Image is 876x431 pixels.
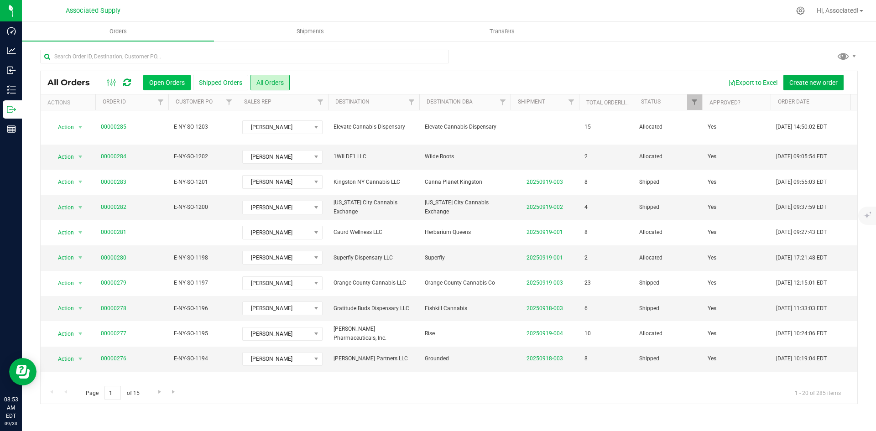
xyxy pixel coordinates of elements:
[243,176,311,188] span: [PERSON_NAME]
[584,304,588,313] span: 6
[334,354,414,363] span: [PERSON_NAME] Partners LLC
[776,354,827,363] span: [DATE] 10:19:04 EDT
[75,226,86,239] span: select
[250,75,290,90] button: All Orders
[153,386,166,398] a: Go to the next page
[776,178,827,187] span: [DATE] 09:55:03 EDT
[7,85,16,94] inline-svg: Inventory
[584,329,591,338] span: 10
[776,203,827,212] span: [DATE] 09:37:59 EDT
[406,22,598,41] a: Transfers
[334,325,414,342] span: [PERSON_NAME] Pharmaceuticals, Inc.
[847,94,862,110] a: Filter
[639,123,697,131] span: Allocated
[50,201,74,214] span: Action
[584,152,588,161] span: 2
[50,151,74,163] span: Action
[101,152,126,161] a: 00000284
[335,99,370,105] a: Destination
[425,152,505,161] span: Wilde Roots
[584,178,588,187] span: 8
[639,304,697,313] span: Shipped
[101,254,126,262] a: 00000280
[334,304,414,313] span: Gratitude Buds Dispensary LLC
[50,121,74,134] span: Action
[174,254,231,262] span: E-NY-SO-1198
[722,75,783,90] button: Export to Excel
[243,302,311,315] span: [PERSON_NAME]
[708,203,716,212] span: Yes
[584,123,591,131] span: 15
[639,354,697,363] span: Shipped
[817,7,859,14] span: Hi, Associated!
[334,279,414,287] span: Orange County Cannabis LLC
[639,228,697,237] span: Allocated
[75,302,86,315] span: select
[7,26,16,36] inline-svg: Dashboard
[404,94,419,110] a: Filter
[143,75,191,90] button: Open Orders
[586,99,636,106] a: Total Orderlines
[22,22,214,41] a: Orders
[708,279,716,287] span: Yes
[708,254,716,262] span: Yes
[639,329,697,338] span: Allocated
[527,355,563,362] a: 20250918-003
[75,327,86,340] span: select
[244,99,271,105] a: Sales Rep
[243,226,311,239] span: [PERSON_NAME]
[776,152,827,161] span: [DATE] 09:05:54 EDT
[313,94,328,110] a: Filter
[101,203,126,212] a: 00000282
[9,358,36,385] iframe: Resource center
[78,386,147,400] span: Page of 15
[75,201,86,214] span: select
[214,22,406,41] a: Shipments
[584,279,591,287] span: 23
[243,201,311,214] span: [PERSON_NAME]
[50,327,74,340] span: Action
[778,99,809,105] a: Order Date
[174,123,231,131] span: E-NY-SO-1203
[174,304,231,313] span: E-NY-SO-1196
[687,94,702,110] a: Filter
[153,94,168,110] a: Filter
[75,176,86,188] span: select
[708,228,716,237] span: Yes
[425,178,505,187] span: Canna Planet Kingston
[47,78,99,88] span: All Orders
[101,329,126,338] a: 00000277
[776,254,827,262] span: [DATE] 17:21:48 EDT
[75,277,86,290] span: select
[101,354,126,363] a: 00000276
[7,125,16,134] inline-svg: Reports
[518,99,545,105] a: Shipment
[708,152,716,161] span: Yes
[193,75,248,90] button: Shipped Orders
[495,94,511,110] a: Filter
[708,304,716,313] span: Yes
[176,99,213,105] a: Customer PO
[527,204,563,210] a: 20250919-002
[243,327,311,340] span: [PERSON_NAME]
[222,94,237,110] a: Filter
[243,277,311,290] span: [PERSON_NAME]
[795,6,806,15] div: Manage settings
[174,329,231,338] span: E-NY-SO-1195
[75,151,86,163] span: select
[174,203,231,212] span: E-NY-SO-1200
[789,79,838,86] span: Create new order
[425,304,505,313] span: Fishkill Cannabis
[104,386,121,400] input: 1
[776,123,827,131] span: [DATE] 14:50:02 EDT
[284,27,336,36] span: Shipments
[639,152,697,161] span: Allocated
[639,178,697,187] span: Shipped
[101,178,126,187] a: 00000283
[425,354,505,363] span: Grounded
[243,121,311,134] span: [PERSON_NAME]
[50,302,74,315] span: Action
[97,27,139,36] span: Orders
[101,123,126,131] a: 00000285
[334,123,414,131] span: Elevate Cannabis Dispensary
